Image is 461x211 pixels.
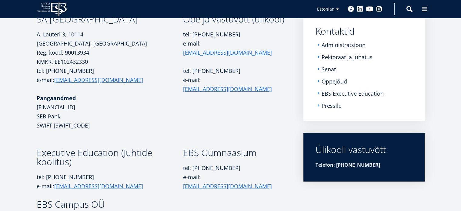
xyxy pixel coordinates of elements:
[183,182,272,191] a: [EMAIL_ADDRESS][DOMAIN_NAME]
[183,75,286,94] p: e-mail:
[37,172,183,191] p: tel: [PHONE_NUMBER] e-mail:
[183,30,286,57] p: tel: [PHONE_NUMBER] e-mail:
[316,27,413,36] a: Kontaktid
[183,48,272,57] a: [EMAIL_ADDRESS][DOMAIN_NAME]
[376,6,382,12] a: Instagram
[183,66,286,75] p: tel: [PHONE_NUMBER]
[322,103,342,109] a: Pressile
[54,75,143,84] a: [EMAIL_ADDRESS][DOMAIN_NAME]
[322,54,372,60] a: Rektoraat ja juhatus
[37,66,183,84] p: tel: [PHONE_NUMBER] e-mail:
[37,57,183,66] p: KMKR: EE102432330
[54,182,143,191] a: [EMAIL_ADDRESS][DOMAIN_NAME]
[183,15,286,24] h3: Õpe ja vastuvõtt (ülikool)
[37,148,183,166] h3: Executive Education (Juhtide koolitus)
[322,90,384,97] a: EBS Executive Education
[37,200,183,209] h3: EBS Campus OÜ
[348,6,354,12] a: Facebook
[322,42,366,48] a: Administratsioon
[183,148,286,157] h3: EBS Gümnaasium
[366,6,373,12] a: Youtube
[37,94,76,102] strong: Pangaandmed
[37,94,183,130] p: [FINANCIAL_ID] SEB Pank SWIFT [SWIFT_CODE]
[316,162,380,168] strong: Telefon: [PHONE_NUMBER]
[37,15,183,24] h3: SA [GEOGRAPHIC_DATA]
[183,84,272,94] a: [EMAIL_ADDRESS][DOMAIN_NAME]
[322,78,347,84] a: Õppejõud
[322,66,336,72] a: Senat
[316,145,413,154] div: Ülikooli vastuvõtt
[37,30,183,57] p: A. Lauteri 3, 10114 [GEOGRAPHIC_DATA], [GEOGRAPHIC_DATA] Reg. kood: 90013934
[357,6,363,12] a: Linkedin
[183,163,286,191] p: tel: [PHONE_NUMBER] e-mail:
